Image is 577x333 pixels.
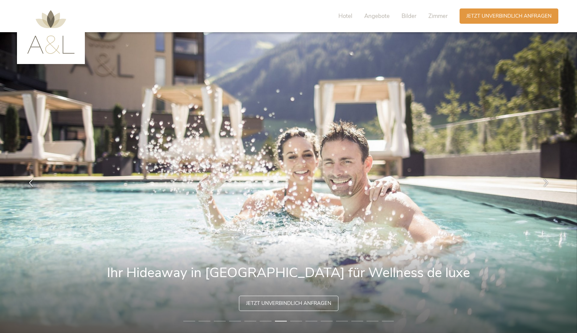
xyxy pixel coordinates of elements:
[338,12,352,20] span: Hotel
[402,12,416,20] span: Bilder
[428,12,448,20] span: Zimmer
[246,300,331,307] span: Jetzt unverbindlich anfragen
[466,13,552,20] span: Jetzt unverbindlich anfragen
[364,12,390,20] span: Angebote
[27,10,75,54] img: AMONTI & LUNARIS Wellnessresort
